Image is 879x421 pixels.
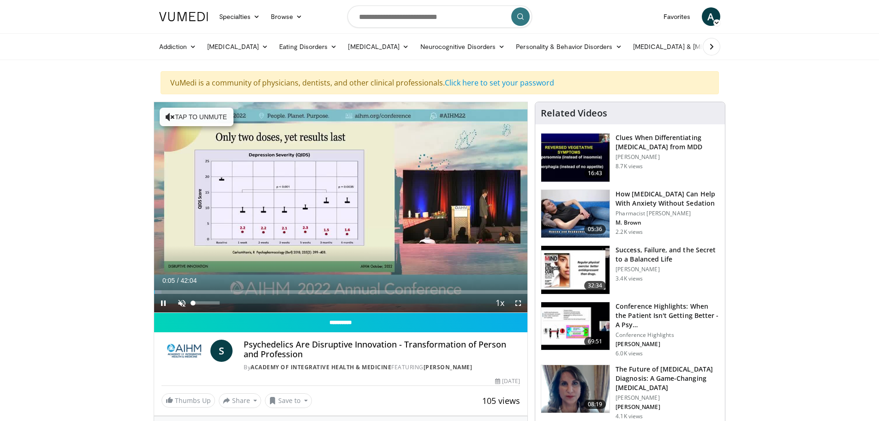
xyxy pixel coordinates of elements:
[154,290,528,294] div: Progress Bar
[584,169,606,178] span: 16:43
[616,189,719,208] h3: How [MEDICAL_DATA] Can Help With Anxiety Without Sedation
[541,133,719,182] a: 16:43 Clues When Differentiating [MEDICAL_DATA] from MDD [PERSON_NAME] 8.7K views
[616,403,719,411] p: [PERSON_NAME]
[173,294,191,312] button: Unmute
[251,363,391,371] a: Academy of Integrative Health & Medicine
[541,365,719,420] a: 08:19 The Future of [MEDICAL_DATA] Diagnosis: A Game-Changing [MEDICAL_DATA] [PERSON_NAME] [PERSO...
[424,363,472,371] a: [PERSON_NAME]
[509,294,527,312] button: Fullscreen
[628,37,759,56] a: [MEDICAL_DATA] & [MEDICAL_DATA]
[490,294,509,312] button: Playback Rate
[193,301,220,305] div: Volume Level
[161,393,215,408] a: Thumbs Up
[180,277,197,284] span: 42:04
[658,7,696,26] a: Favorites
[161,71,719,94] div: VuMedi is a community of physicians, dentists, and other clinical professionals.
[541,365,610,413] img: db580a60-f510-4a79-8dc4-8580ce2a3e19.png.150x105_q85_crop-smart_upscale.png
[244,340,520,360] h4: Psychedelics Are Disruptive Innovation - Transformation of Person and Profession
[161,340,207,362] img: Academy of Integrative Health & Medicine
[541,189,719,238] a: 05:36 How [MEDICAL_DATA] Can Help With Anxiety Without Sedation Pharmacist [PERSON_NAME] M. Brown...
[219,393,262,408] button: Share
[616,394,719,402] p: [PERSON_NAME]
[495,377,520,385] div: [DATE]
[244,363,520,372] div: By FEATURING
[342,37,414,56] a: [MEDICAL_DATA]
[616,341,719,348] p: [PERSON_NAME]
[482,395,520,406] span: 105 views
[541,134,610,182] img: a6520382-d332-4ed3-9891-ee688fa49237.150x105_q85_crop-smart_upscale.jpg
[616,275,643,282] p: 3.4K views
[702,7,720,26] a: A
[616,266,719,273] p: [PERSON_NAME]
[154,37,202,56] a: Addiction
[347,6,532,28] input: Search topics, interventions
[541,245,719,294] a: 32:34 Success, Failure, and the Secret to a Balanced Life [PERSON_NAME] 3.4K views
[541,190,610,238] img: 7bfe4765-2bdb-4a7e-8d24-83e30517bd33.150x105_q85_crop-smart_upscale.jpg
[210,340,233,362] a: S
[541,302,610,350] img: 4362ec9e-0993-4580-bfd4-8e18d57e1d49.150x105_q85_crop-smart_upscale.jpg
[445,78,554,88] a: Click here to set your password
[584,400,606,409] span: 08:19
[584,281,606,290] span: 32:34
[541,246,610,294] img: 7307c1c9-cd96-462b-8187-bd7a74dc6cb1.150x105_q85_crop-smart_upscale.jpg
[265,7,308,26] a: Browse
[265,393,312,408] button: Save to
[202,37,274,56] a: [MEDICAL_DATA]
[616,153,719,161] p: [PERSON_NAME]
[584,225,606,234] span: 05:36
[510,37,627,56] a: Personality & Behavior Disorders
[154,294,173,312] button: Pause
[616,219,719,226] p: M. Brown
[616,228,643,236] p: 2.2K views
[274,37,342,56] a: Eating Disorders
[616,413,643,420] p: 4.1K views
[541,108,607,119] h4: Related Videos
[616,365,719,392] h3: The Future of [MEDICAL_DATA] Diagnosis: A Game-Changing [MEDICAL_DATA]
[154,102,528,313] video-js: Video Player
[616,302,719,329] h3: Conference Highlights: When the Patient Isn't Getting Better - A Psy…
[616,210,719,217] p: Pharmacist [PERSON_NAME]
[616,350,643,357] p: 6.0K views
[177,277,179,284] span: /
[616,245,719,264] h3: Success, Failure, and the Secret to a Balanced Life
[160,108,233,126] button: Tap to unmute
[415,37,511,56] a: Neurocognitive Disorders
[541,302,719,357] a: 69:51 Conference Highlights: When the Patient Isn't Getting Better - A Psy… Conference Highlights...
[616,163,643,170] p: 8.7K views
[616,331,719,339] p: Conference Highlights
[616,133,719,152] h3: Clues When Differentiating [MEDICAL_DATA] from MDD
[162,277,175,284] span: 0:05
[159,12,208,21] img: VuMedi Logo
[214,7,266,26] a: Specialties
[584,337,606,346] span: 69:51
